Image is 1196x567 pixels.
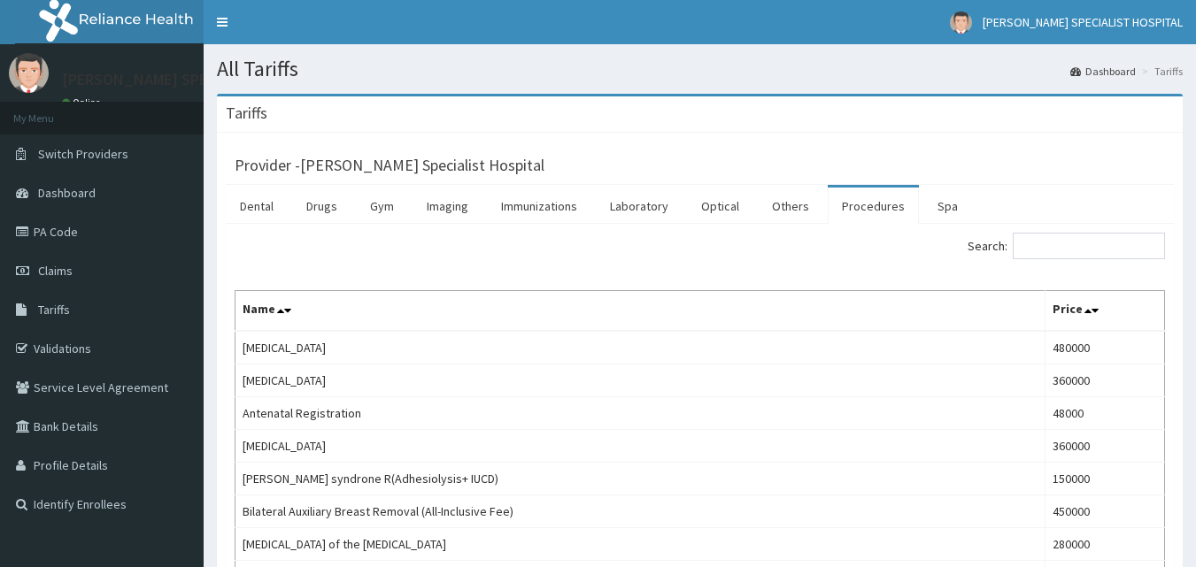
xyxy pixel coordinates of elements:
li: Tariffs [1138,64,1183,79]
p: [PERSON_NAME] SPECIALIST HOSPITAL [62,72,333,88]
td: [MEDICAL_DATA] of the [MEDICAL_DATA] [235,528,1046,561]
a: Spa [923,188,972,225]
span: [PERSON_NAME] SPECIALIST HOSPITAL [983,14,1183,30]
th: Name [235,291,1046,332]
a: Gym [356,188,408,225]
a: Dental [226,188,288,225]
a: Others [758,188,823,225]
td: 360000 [1045,364,1164,397]
a: Imaging [413,188,482,225]
span: Tariffs [38,302,70,318]
th: Price [1045,291,1164,332]
label: Search: [968,233,1165,259]
a: Laboratory [596,188,683,225]
a: Immunizations [487,188,591,225]
span: Switch Providers [38,146,128,162]
td: 150000 [1045,463,1164,495]
a: Optical [687,188,753,225]
h3: Provider - [PERSON_NAME] Specialist Hospital [235,157,544,173]
span: Claims [38,263,73,279]
td: [PERSON_NAME] syndrone R(Adhesiolysis+ IUCD) [235,463,1046,495]
img: User Image [950,11,972,34]
a: Procedures [828,188,919,225]
a: Dashboard [1070,64,1136,79]
a: Online [62,96,104,109]
td: 48000 [1045,397,1164,430]
td: Bilateral Auxiliary Breast Removal (All-Inclusive Fee) [235,495,1046,528]
h3: Tariffs [226,105,267,121]
td: [MEDICAL_DATA] [235,364,1046,397]
td: [MEDICAL_DATA] [235,430,1046,463]
td: 480000 [1045,331,1164,364]
td: [MEDICAL_DATA] [235,331,1046,364]
td: Antenatal Registration [235,397,1046,430]
td: 450000 [1045,495,1164,528]
h1: All Tariffs [217,57,1183,80]
img: User Image [9,53,49,93]
td: 280000 [1045,528,1164,561]
td: 360000 [1045,430,1164,463]
span: Dashboard [38,185,96,201]
input: Search: [1013,233,1165,259]
a: Drugs [292,188,351,225]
